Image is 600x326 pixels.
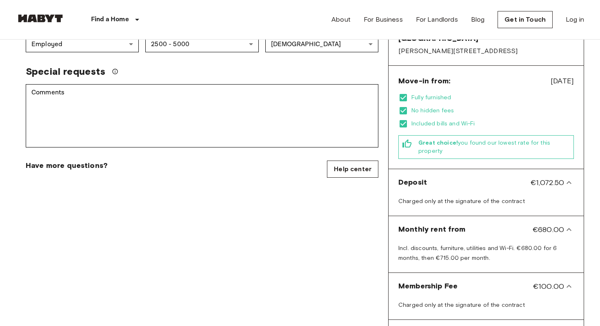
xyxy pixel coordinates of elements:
div: Employed [26,36,139,52]
span: Incl. discounts, furniture, utilities and Wi-Fi. €680.00 for 6 months, then €715.00 per month. [398,245,557,261]
a: Help center [327,161,378,178]
span: [DATE] [551,76,574,86]
a: For Landlords [416,15,458,25]
b: Great choice! [418,139,458,146]
img: Habyt [16,14,65,22]
span: Fully furnished [411,94,574,102]
span: €680.00 [533,224,564,235]
p: Find a Home [91,15,129,25]
span: No hidden fees [411,107,574,115]
a: About [331,15,351,25]
a: Log in [566,15,584,25]
a: Blog [471,15,485,25]
span: Membership Fee [398,281,458,292]
span: Have more questions? [26,161,107,170]
span: €100.00 [533,281,564,292]
div: [DEMOGRAPHIC_DATA] [265,36,378,52]
a: For Business [364,15,403,25]
span: Monthly rent from [398,224,466,235]
div: Monthly rent from€680.00 [392,219,580,240]
span: Move-in from: [398,76,450,86]
span: Charged only at the signature of the contract [398,301,525,308]
div: Membership Fee€100.00 [392,276,580,297]
div: Deposit€1,072.50 [392,193,580,212]
span: you found our lowest rate for this property [418,139,570,155]
span: [PERSON_NAME][STREET_ADDRESS] [398,47,574,56]
svg: We'll do our best to accommodate your request, but please note we can't guarantee it will be poss... [112,68,118,75]
div: 2500 - 5000 [145,36,258,52]
span: Special requests [26,65,105,78]
div: Comments [26,84,378,147]
span: Deposit [398,177,427,188]
span: Charged only at the signature of the contract [398,198,525,205]
div: Deposit€1,072.50 [392,172,580,193]
a: Get in Touch [498,11,553,28]
span: Included bills and Wi-Fi [411,120,574,128]
span: €1,072.50 [531,177,564,188]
